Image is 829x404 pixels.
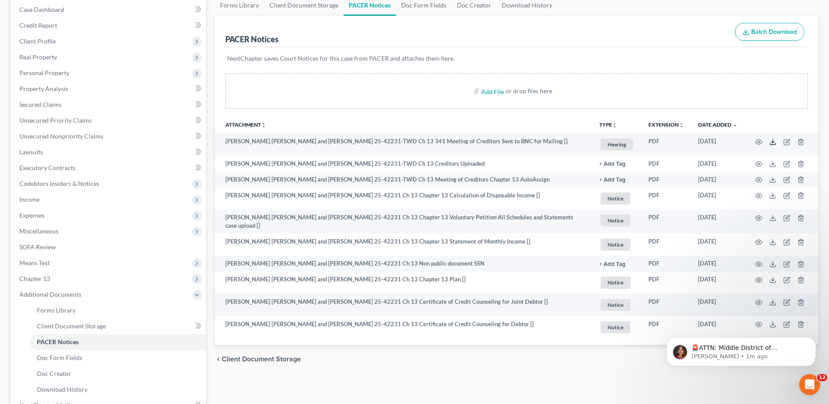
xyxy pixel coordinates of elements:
[215,233,592,256] td: [PERSON_NAME] [PERSON_NAME] and [PERSON_NAME] 25-42231 Ch 13 Chapter 13 Statement of Monthly Inco...
[215,256,592,272] td: [PERSON_NAME] [PERSON_NAME] and [PERSON_NAME] 25-42231 Ch 13 Non public document SSN
[751,28,797,36] span: Batch Download
[601,193,630,204] span: Notice
[19,69,69,76] span: Personal Property
[222,356,301,363] span: Client Document Storage
[641,133,691,156] td: PDF
[19,259,50,266] span: Means Test
[215,133,592,156] td: [PERSON_NAME] [PERSON_NAME] and [PERSON_NAME] 25-42231-TWD Ch 13 341 Meeting of Creditors Sent to...
[37,386,87,393] span: Download History
[799,374,820,395] iframe: Intercom live chat
[215,187,592,210] td: [PERSON_NAME] [PERSON_NAME] and [PERSON_NAME] 25-42231 Ch 13 Chapter 13 Calculation of Disposable...
[601,321,630,333] span: Notice
[19,196,40,203] span: Income
[215,294,592,316] td: [PERSON_NAME] [PERSON_NAME] and [PERSON_NAME] 25-42231 Ch 13 Certificate of Credit Counseling for...
[599,122,617,128] button: TYPEunfold_more
[599,320,634,335] a: Notice
[506,87,552,95] div: or drop files here
[601,239,630,251] span: Notice
[641,187,691,210] td: PDF
[19,132,103,140] span: Unsecured Nonpriority Claims
[599,137,634,152] a: Hearing
[599,175,634,184] a: + Add Tag
[648,121,684,128] a: Extensionunfold_more
[30,350,206,366] a: Doc Form Fields
[599,259,634,268] a: + Add Tag
[817,374,827,381] span: 12
[641,156,691,171] td: PDF
[653,319,829,380] iframe: Intercom notifications message
[735,23,804,41] button: Batch Download
[601,138,633,150] span: Hearing
[691,256,745,272] td: [DATE]
[19,116,92,124] span: Unsecured Priority Claims
[19,101,62,108] span: Secured Claims
[612,123,617,128] i: unfold_more
[19,180,99,187] span: Codebtors Insiders & Notices
[698,121,738,128] a: Date Added expand_more
[691,233,745,256] td: [DATE]
[19,148,43,156] span: Lawsuits
[599,298,634,312] a: Notice
[19,211,44,219] span: Expenses
[215,210,592,234] td: [PERSON_NAME] [PERSON_NAME] and [PERSON_NAME] 25-42231 Ch 13 Chapter 13 Voluntary Petition All Sc...
[601,299,630,311] span: Notice
[12,160,206,176] a: Executory Contracts
[12,144,206,160] a: Lawsuits
[641,256,691,272] td: PDF
[37,306,76,314] span: Forms Library
[215,272,592,294] td: [PERSON_NAME] [PERSON_NAME] and [PERSON_NAME] 25-42231 Ch 13 Chapter 13 Plan []
[732,123,738,128] i: expand_more
[641,294,691,316] td: PDF
[12,239,206,255] a: SOFA Review
[599,262,626,267] button: + Add Tag
[215,156,592,171] td: [PERSON_NAME] [PERSON_NAME] and [PERSON_NAME] 25-42231-TWD Ch 13 Creditors Uploaded
[19,6,64,13] span: Case Dashboard
[30,302,206,318] a: Forms Library
[19,22,57,29] span: Credit Report
[30,382,206,397] a: Download History
[599,161,626,167] button: + Add Tag
[37,338,79,346] span: PACER Notices
[679,123,684,128] i: unfold_more
[12,81,206,97] a: Property Analysis
[691,316,745,338] td: [DATE]
[12,97,206,113] a: Secured Claims
[599,191,634,206] a: Notice
[641,316,691,338] td: PDF
[691,156,745,171] td: [DATE]
[215,316,592,338] td: [PERSON_NAME] [PERSON_NAME] and [PERSON_NAME] 25-42231 Ch 13 Certificate of Credit Counseling for...
[19,243,56,251] span: SOFA Review
[19,53,57,61] span: Real Property
[19,85,68,92] span: Property Analysis
[215,356,301,363] button: chevron_left Client Document Storage
[225,121,266,128] a: Attachmentunfold_more
[37,322,106,330] span: Client Document Storage
[19,275,50,282] span: Chapter 13
[19,37,56,45] span: Client Profile
[215,171,592,187] td: [PERSON_NAME] [PERSON_NAME] and [PERSON_NAME] 25-42231-TWD Ch 13 Meeting of Creditors Chapter 13 ...
[261,123,266,128] i: unfold_more
[691,294,745,316] td: [DATE]
[641,233,691,256] td: PDF
[599,160,634,168] a: + Add Tag
[12,113,206,128] a: Unsecured Priority Claims
[19,227,58,235] span: Miscellaneous
[30,366,206,382] a: Doc Creator
[225,34,279,44] div: PACER Notices
[19,164,76,171] span: Executory Contracts
[641,210,691,234] td: PDF
[691,210,745,234] td: [DATE]
[641,171,691,187] td: PDF
[12,2,206,18] a: Case Dashboard
[601,215,630,226] span: Notice
[691,272,745,294] td: [DATE]
[691,133,745,156] td: [DATE]
[30,334,206,350] a: PACER Notices
[215,356,222,363] i: chevron_left
[691,187,745,210] td: [DATE]
[12,18,206,33] a: Credit Report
